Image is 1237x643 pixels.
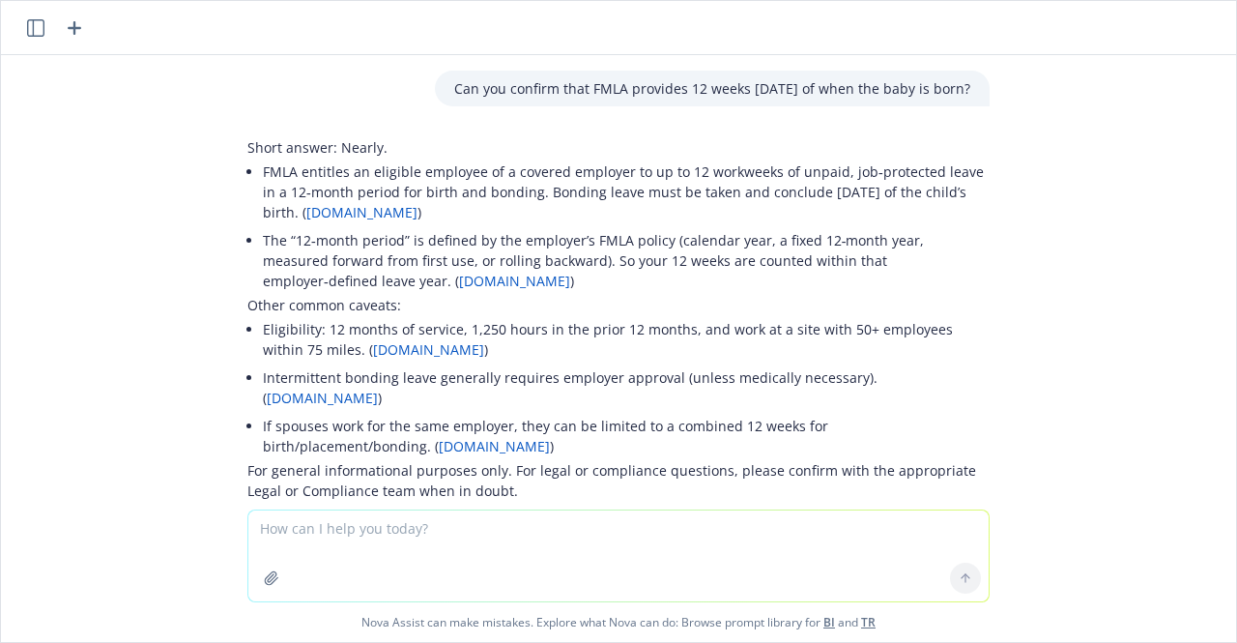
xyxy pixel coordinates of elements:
p: Short answer: Nearly. [247,137,990,158]
a: [DOMAIN_NAME] [459,272,570,290]
p: For general informational purposes only. For legal or compliance questions, please confirm with t... [247,460,990,501]
li: FMLA entitles an eligible employee of a covered employer to up to 12 workweeks of unpaid, job‑pro... [263,158,990,226]
a: [DOMAIN_NAME] [439,437,550,455]
p: Other common caveats: [247,295,990,315]
li: Intermittent bonding leave generally requires employer approval (unless medically necessary). ( ) [263,364,990,412]
li: Eligibility: 12 months of service, 1,250 hours in the prior 12 months, and work at a site with 50... [263,315,990,364]
a: [DOMAIN_NAME] [267,389,378,407]
a: TR [861,614,876,630]
a: [DOMAIN_NAME] [373,340,484,359]
li: The “12‑month period” is defined by the employer’s FMLA policy (calendar year, a fixed 12‑month y... [263,226,990,295]
li: If spouses work for the same employer, they can be limited to a combined 12 weeks for birth/place... [263,412,990,460]
span: Nova Assist can make mistakes. Explore what Nova can do: Browse prompt library for and [9,602,1228,642]
a: [DOMAIN_NAME] [306,203,417,221]
p: Can you confirm that FMLA provides 12 weeks [DATE] of when the baby is born? [454,78,970,99]
a: BI [823,614,835,630]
